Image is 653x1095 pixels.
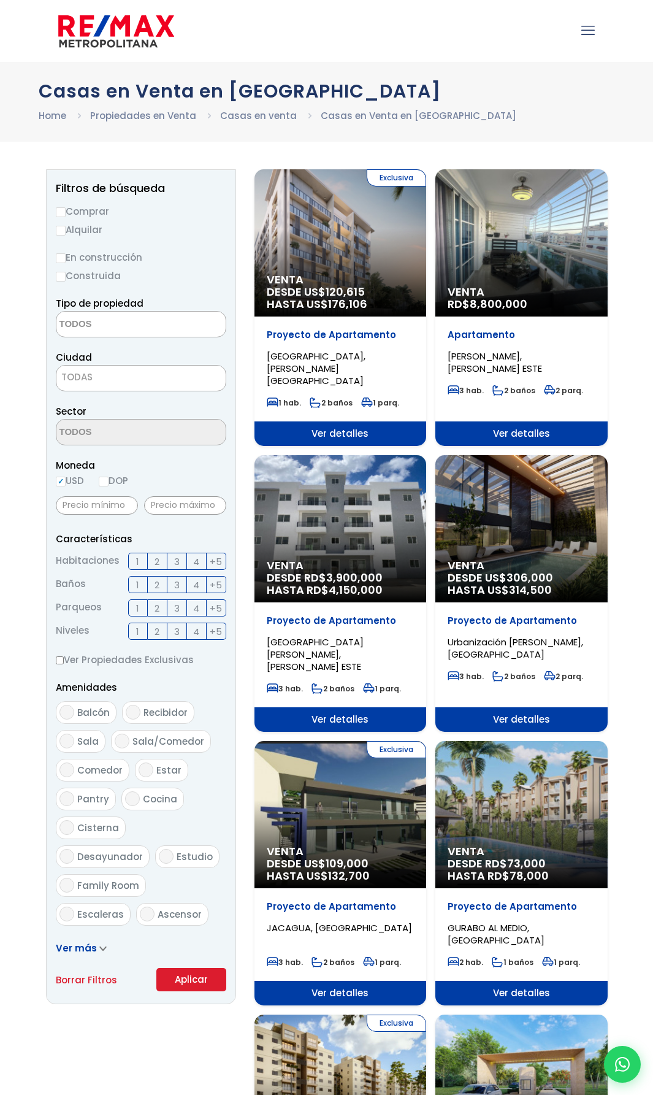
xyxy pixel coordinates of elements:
span: 2 baños [492,385,535,396]
span: +5 [210,554,222,569]
span: 2 [155,554,159,569]
span: 1 [136,601,139,616]
span: 1 [136,577,139,593]
span: 1 parq. [363,957,401,967]
span: 314,500 [509,582,552,597]
span: 3 hab. [267,683,303,694]
span: 3 hab. [448,671,484,682]
span: Ver detalles [254,421,427,446]
input: Comprar [56,207,66,217]
span: DESDE US$ [448,572,595,596]
span: DESDE US$ [267,286,414,310]
label: DOP [99,473,128,488]
a: Venta RD$8,800,000 Apartamento [PERSON_NAME], [PERSON_NAME] ESTE 3 hab. 2 baños 2 parq. Ver detalles [435,169,608,446]
span: Ver más [56,942,97,955]
span: 4 [193,577,199,593]
span: Tipo de propiedad [56,297,143,310]
a: Venta DESDE RD$73,000 HASTA RD$78,000 Proyecto de Apartamento GURABO AL MEDIO, [GEOGRAPHIC_DATA] ... [435,741,608,1005]
h1: Casas en Venta en [GEOGRAPHIC_DATA] [39,80,615,102]
a: Propiedades en Venta [90,109,196,122]
p: Proyecto de Apartamento [448,901,595,913]
span: Venta [267,274,414,286]
label: Alquilar [56,222,226,237]
span: 2 hab. [448,957,483,967]
p: Proyecto de Apartamento [267,329,414,341]
a: Exclusiva Venta DESDE US$120,615 HASTA US$176,106 Proyecto de Apartamento [GEOGRAPHIC_DATA], [PER... [254,169,427,446]
span: 2 parq. [544,385,583,396]
span: 132,700 [328,868,370,883]
li: Casas en Venta en [GEOGRAPHIC_DATA] [321,108,516,123]
input: Sala/Comedor [115,734,129,748]
span: 2 [155,601,159,616]
span: 120,615 [326,284,365,299]
span: TODAS [56,365,226,391]
span: 2 baños [492,671,535,682]
span: DESDE US$ [267,858,414,882]
span: Sector [56,405,86,418]
span: Pantry [77,793,109,805]
span: 3 [174,554,180,569]
span: 4 [193,624,199,639]
span: Venta [448,559,595,572]
span: 1 baños [492,957,533,967]
p: Proyecto de Apartamento [267,901,414,913]
span: 4,150,000 [329,582,383,597]
span: Sala/Comedor [132,735,204,748]
span: Ver detalles [254,707,427,732]
input: Estar [139,763,153,777]
input: Precio máximo [144,496,226,515]
span: Ascensor [158,908,202,921]
span: GURABO AL MEDIO, [GEOGRAPHIC_DATA] [448,921,544,947]
span: TODAS [56,369,226,386]
a: Casas en venta [220,109,297,122]
p: Apartamento [448,329,595,341]
input: Balcón [59,705,74,720]
span: 2 [155,624,159,639]
span: 3 [174,577,180,593]
span: 2 baños [311,957,354,967]
label: Construida [56,268,226,283]
span: [PERSON_NAME], [PERSON_NAME] ESTE [448,350,542,375]
p: Amenidades [56,680,226,695]
span: Cocina [143,793,177,805]
span: Ciudad [56,351,92,364]
span: Desayunador [77,850,143,863]
span: Ver detalles [435,707,608,732]
span: Exclusiva [367,1015,426,1032]
p: Proyecto de Apartamento [448,615,595,627]
span: 1 hab. [267,398,301,408]
input: Desayunador [59,849,74,864]
span: Moneda [56,458,226,473]
span: +5 [210,577,222,593]
input: Alquilar [56,226,66,236]
span: Venta [267,559,414,572]
span: Habitaciones [56,553,120,570]
span: [GEOGRAPHIC_DATA], [PERSON_NAME][GEOGRAPHIC_DATA] [267,350,365,387]
span: Parqueos [56,599,102,617]
input: Family Room [59,878,74,893]
span: 306,000 [506,570,553,585]
span: Ver detalles [254,981,427,1005]
a: Exclusiva Venta DESDE US$109,000 HASTA US$132,700 Proyecto de Apartamento JACAGUA, [GEOGRAPHIC_DA... [254,741,427,1005]
span: Venta [267,845,414,858]
span: 73,000 [507,856,546,871]
span: 3 hab. [267,957,303,967]
span: Venta [448,845,595,858]
span: Balcón [77,706,110,719]
span: Escaleras [77,908,124,921]
span: HASTA RD$ [448,870,595,882]
span: 176,106 [328,296,367,312]
a: Borrar Filtros [56,972,117,988]
input: Cocina [125,791,140,806]
h2: Filtros de búsqueda [56,182,226,194]
label: Comprar [56,204,226,219]
span: 2 [155,577,159,593]
span: 109,000 [326,856,369,871]
input: Ver Propiedades Exclusivas [56,656,64,664]
span: Estudio [177,850,213,863]
span: Family Room [77,879,139,892]
textarea: Search [56,312,175,338]
input: Construida [56,272,66,282]
span: Exclusiva [367,169,426,186]
span: 3,900,000 [326,570,383,585]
